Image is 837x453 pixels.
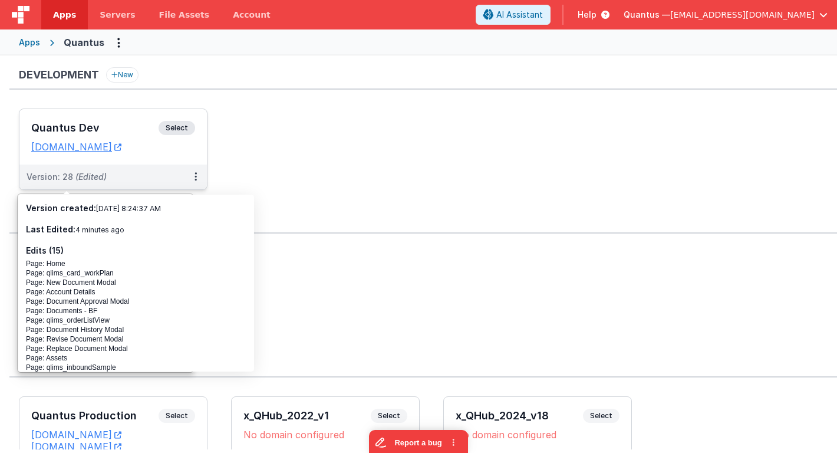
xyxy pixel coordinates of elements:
[583,409,619,423] span: Select
[670,9,815,21] span: [EMAIL_ADDRESS][DOMAIN_NAME]
[26,259,246,268] div: Page: Home
[75,225,124,234] span: 4 minutes ago
[106,67,139,83] button: New
[109,33,128,52] button: Options
[31,429,121,441] a: [DOMAIN_NAME]
[624,9,828,21] button: Quantus — [EMAIL_ADDRESS][DOMAIN_NAME]
[26,287,246,297] div: Page: Account Details
[243,410,371,422] h3: x_QHub_2022_v1
[26,363,246,372] div: Page: qlims_inboundSample
[75,172,107,182] span: (Edited)
[26,278,246,287] div: Page: New Document Modal
[456,410,583,422] h3: x_QHub_2024_v18
[456,429,619,441] div: No domain configured
[496,9,543,21] span: AI Assistant
[26,344,246,353] div: Page: Replace Document Modal
[26,224,246,235] h3: Last Edited:
[578,9,597,21] span: Help
[31,441,121,452] a: [DOMAIN_NAME]
[100,9,135,21] span: Servers
[26,268,246,278] div: Page: qlims_card_workPlan
[26,325,246,334] div: Page: Document History Modal
[26,316,246,325] div: Page: qlims_orderListView
[31,141,121,153] a: [DOMAIN_NAME]
[26,334,246,344] div: Page: Revise Document Modal
[624,9,670,21] span: Quantus —
[31,410,159,422] h3: Quantus Production
[243,429,407,441] div: No domain configured
[159,9,210,21] span: File Assets
[26,297,246,306] div: Page: Document Approval Modal
[159,409,195,423] span: Select
[31,122,159,134] h3: Quantus Dev
[371,409,407,423] span: Select
[26,353,246,363] div: Page: Assets
[96,204,161,213] span: [DATE] 8:24:37 AM
[26,202,246,214] h3: Version created:
[476,5,551,25] button: AI Assistant
[27,171,107,183] div: Version: 28
[159,121,195,135] span: Select
[26,245,246,257] h3: Edits (15)
[53,9,76,21] span: Apps
[19,69,99,81] h3: Development
[19,37,40,48] div: Apps
[64,35,104,50] div: Quantus
[26,306,246,316] div: Page: Documents - BF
